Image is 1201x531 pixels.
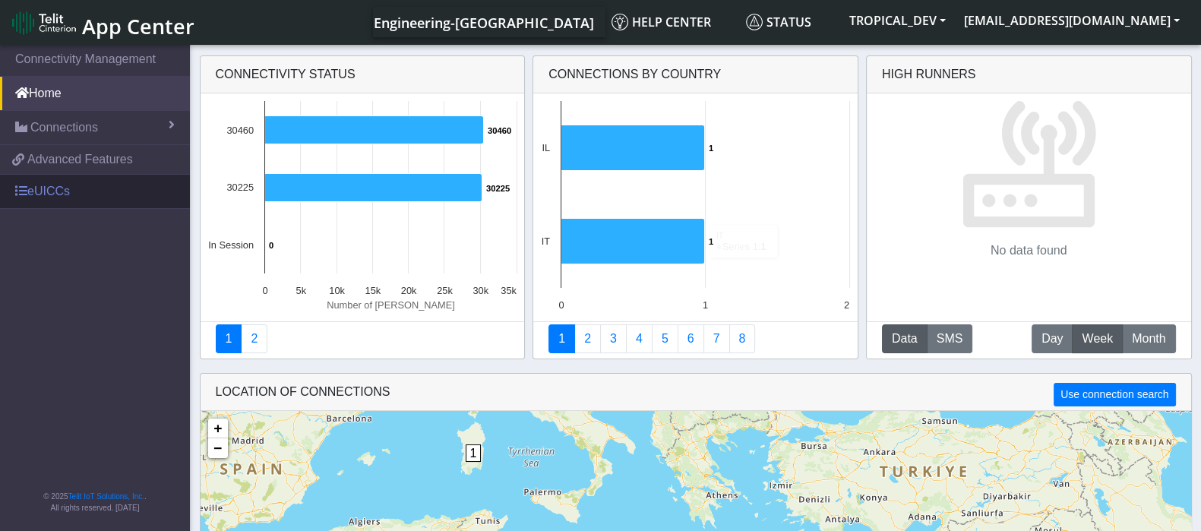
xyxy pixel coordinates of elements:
[216,324,242,353] a: Connectivity status
[208,438,228,458] a: Zoom out
[882,324,928,353] button: Data
[12,6,192,39] a: App Center
[488,126,511,135] text: 30460
[12,11,76,35] img: logo-telit-cinterion-gw-new.png
[729,324,756,353] a: Not Connected for 30 days
[927,324,973,353] button: SMS
[466,444,481,490] div: 1
[68,492,144,501] a: Telit IoT Solutions, Inc.
[208,419,228,438] a: Zoom in
[882,65,976,84] div: High Runners
[365,285,381,296] text: 15k
[241,324,267,353] a: Deployment status
[208,239,254,251] text: In Session
[501,285,517,296] text: 35k
[82,12,194,40] span: App Center
[703,324,730,353] a: Zero Session
[226,182,254,193] text: 30225
[548,324,842,353] nav: Summary paging
[296,285,306,296] text: 5k
[542,235,551,247] text: IT
[559,299,564,311] text: 0
[574,324,601,353] a: Carrier
[329,285,345,296] text: 10k
[612,14,628,30] img: knowledge.svg
[605,7,740,37] a: Help center
[844,299,849,311] text: 2
[955,7,1189,34] button: [EMAIL_ADDRESS][DOMAIN_NAME]
[991,242,1067,260] p: No data found
[678,324,704,353] a: 14 Days Trend
[466,444,482,462] span: 1
[600,324,627,353] a: Usage per Country
[400,285,416,296] text: 20k
[226,125,254,136] text: 30460
[327,299,455,311] text: Number of [PERSON_NAME]
[262,285,267,296] text: 0
[709,144,713,153] text: 1
[840,7,955,34] button: TROPICAL_DEV
[472,285,488,296] text: 30k
[486,184,510,193] text: 30225
[1082,330,1113,348] span: Week
[533,56,858,93] div: Connections By Country
[542,142,550,153] text: IL
[548,324,575,353] a: Connections By Country
[709,237,713,246] text: 1
[1054,383,1175,406] button: Use connection search
[201,56,525,93] div: Connectivity status
[437,285,453,296] text: 25k
[216,324,510,353] nav: Summary paging
[1132,330,1165,348] span: Month
[703,299,708,311] text: 1
[27,150,133,169] span: Advanced Features
[201,374,1191,411] div: LOCATION OF CONNECTIONS
[612,14,711,30] span: Help center
[746,14,763,30] img: status.svg
[30,119,98,137] span: Connections
[374,14,594,32] span: Engineering-[GEOGRAPHIC_DATA]
[1072,324,1123,353] button: Week
[1041,330,1063,348] span: Day
[373,7,593,37] a: Your current platform instance
[740,7,840,37] a: Status
[961,93,1097,229] img: No data found
[269,241,273,250] text: 0
[1122,324,1175,353] button: Month
[746,14,811,30] span: Status
[652,324,678,353] a: Usage by Carrier
[1032,324,1073,353] button: Day
[626,324,653,353] a: Connections By Carrier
